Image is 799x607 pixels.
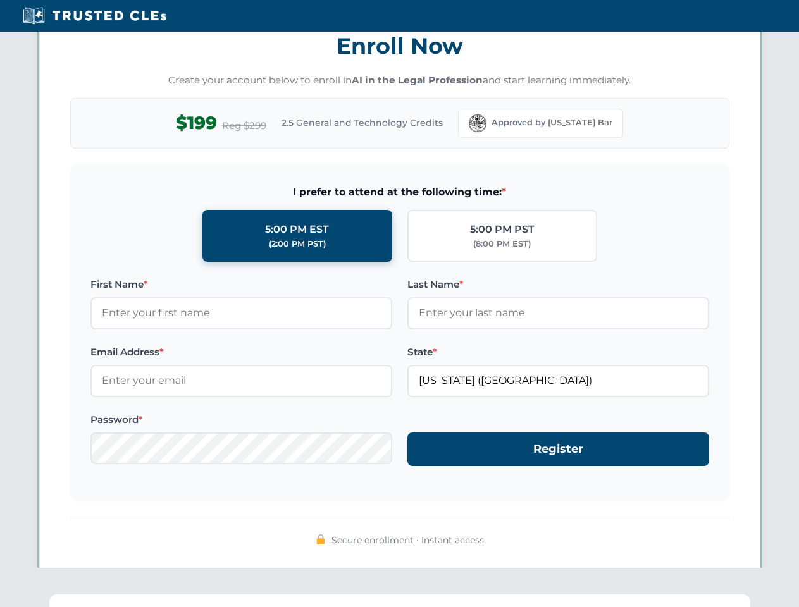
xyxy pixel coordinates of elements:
[90,412,392,427] label: Password
[316,534,326,544] img: 🔒
[470,221,535,238] div: 5:00 PM PST
[407,365,709,396] input: Florida (FL)
[407,277,709,292] label: Last Name
[265,221,329,238] div: 5:00 PM EST
[90,297,392,329] input: Enter your first name
[90,365,392,396] input: Enter your email
[70,73,729,88] p: Create your account below to enroll in and start learning immediately.
[90,184,709,200] span: I prefer to attend at the following time:
[222,118,266,133] span: Reg $299
[492,116,612,129] span: Approved by [US_STATE] Bar
[469,114,486,132] img: Florida Bar
[90,277,392,292] label: First Name
[70,26,729,66] h3: Enroll Now
[407,297,709,329] input: Enter your last name
[331,533,484,547] span: Secure enrollment • Instant access
[352,74,483,86] strong: AI in the Legal Profession
[473,238,531,250] div: (8:00 PM EST)
[269,238,326,250] div: (2:00 PM PST)
[19,6,170,25] img: Trusted CLEs
[282,116,443,130] span: 2.5 General and Technology Credits
[90,345,392,360] label: Email Address
[407,432,709,466] button: Register
[407,345,709,360] label: State
[176,109,217,137] span: $199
